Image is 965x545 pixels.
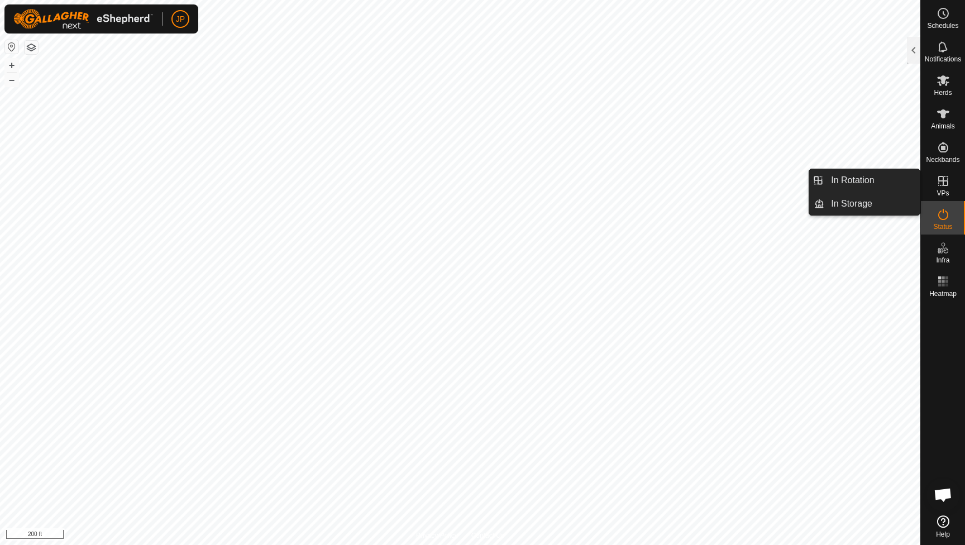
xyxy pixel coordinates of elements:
span: In Storage [831,197,872,211]
span: Notifications [925,56,961,63]
button: + [5,59,18,72]
span: Schedules [927,22,958,29]
span: Animals [931,123,955,130]
a: In Rotation [824,169,920,192]
button: – [5,73,18,87]
span: Herds [934,89,952,96]
img: Gallagher Logo [13,9,153,29]
span: JP [176,13,185,25]
span: In Rotation [831,174,874,187]
li: In Storage [809,193,920,215]
a: Contact Us [471,530,504,541]
div: Open chat [926,478,960,511]
a: In Storage [824,193,920,215]
a: Privacy Policy [416,530,458,541]
span: Help [936,531,950,538]
a: Help [921,511,965,542]
span: Heatmap [929,290,957,297]
span: Neckbands [926,156,959,163]
span: VPs [937,190,949,197]
button: Map Layers [25,41,38,54]
span: Infra [936,257,949,264]
span: Status [933,223,952,230]
button: Reset Map [5,40,18,54]
li: In Rotation [809,169,920,192]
